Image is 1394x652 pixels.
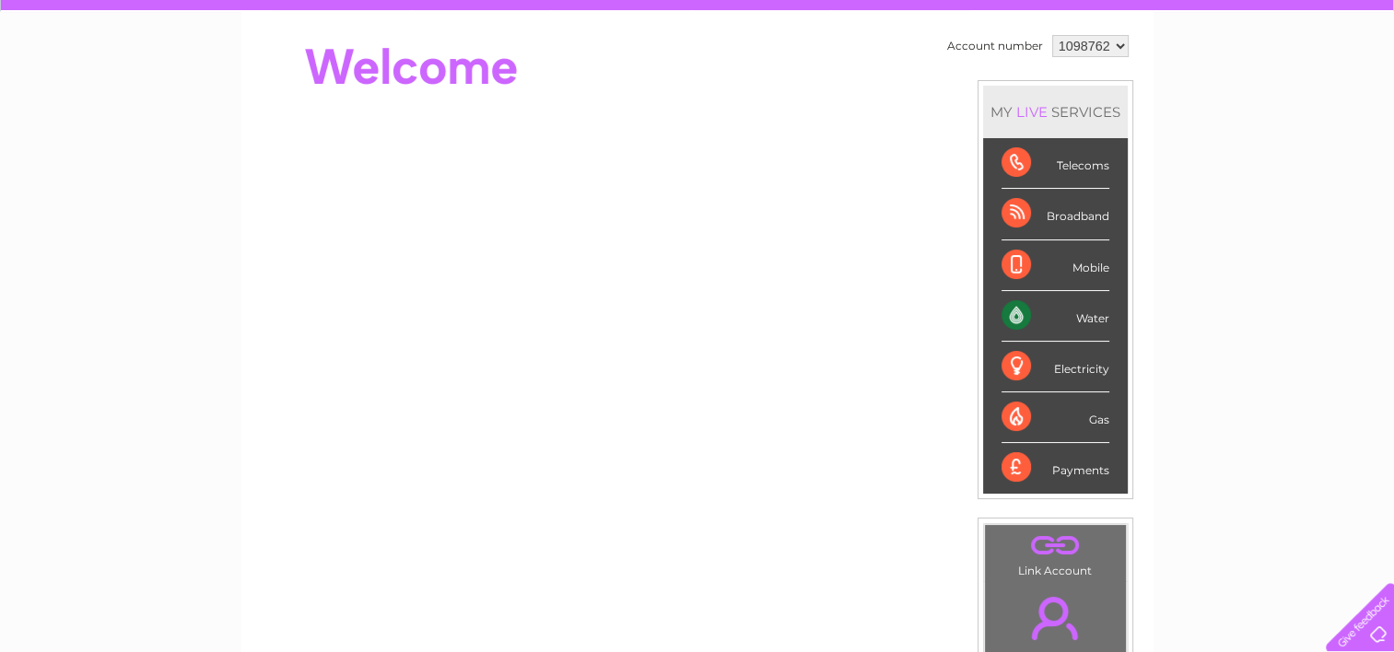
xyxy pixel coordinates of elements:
img: logo.png [49,48,143,104]
div: LIVE [1013,103,1051,121]
a: Energy [1116,78,1156,92]
div: Broadband [1002,189,1109,239]
div: MY SERVICES [983,86,1128,138]
div: Gas [1002,392,1109,443]
td: Account number [943,30,1048,62]
td: Link Account [984,524,1127,582]
a: . [990,530,1121,562]
a: . [990,586,1121,650]
a: Log out [1333,78,1376,92]
a: Telecoms [1167,78,1223,92]
div: Water [1002,291,1109,342]
div: Payments [1002,443,1109,493]
div: Clear Business is a trading name of Verastar Limited (registered in [GEOGRAPHIC_DATA] No. 3667643... [263,10,1133,89]
a: 0333 014 3131 [1047,9,1174,32]
div: Telecoms [1002,138,1109,189]
div: Electricity [1002,342,1109,392]
a: Water [1070,78,1105,92]
a: Blog [1234,78,1260,92]
a: Contact [1271,78,1317,92]
div: Mobile [1002,240,1109,291]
